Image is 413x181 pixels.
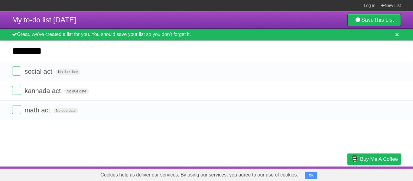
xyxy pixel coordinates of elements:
[54,108,78,113] span: No due date
[12,66,21,76] label: Done
[12,105,21,114] label: Done
[12,86,21,95] label: Done
[363,168,401,179] a: Suggest a feature
[56,69,80,75] span: No due date
[347,154,401,165] a: Buy me a coffee
[340,168,355,179] a: Privacy
[374,17,394,23] b: This List
[267,168,280,179] a: About
[319,168,332,179] a: Terms
[360,154,398,164] span: Buy me a coffee
[24,87,62,95] span: kannada act
[12,16,76,24] span: My to-do list [DATE]
[350,154,359,164] img: Buy me a coffee
[347,14,401,26] a: SaveThis List
[305,172,317,179] button: OK
[287,168,311,179] a: Developers
[24,68,54,75] span: social act
[94,169,304,181] span: Cookies help us deliver our services. By using our services, you agree to our use of cookies.
[24,106,51,114] span: math act
[64,89,89,94] span: No due date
